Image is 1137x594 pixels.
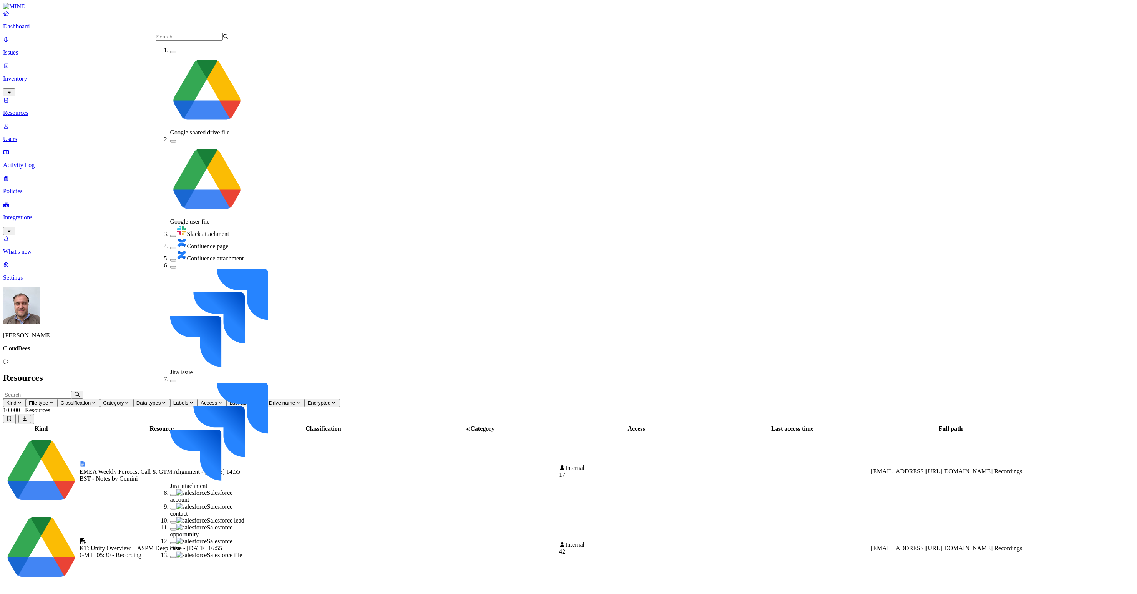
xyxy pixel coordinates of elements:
[103,400,124,406] span: Category
[176,538,207,545] img: salesforce
[170,483,207,489] span: Jira attachment
[3,201,1134,234] a: Integrations
[715,545,718,551] span: –
[80,425,244,432] div: Resource
[3,162,1134,169] p: Activity Log
[3,248,1134,255] p: What's new
[403,545,406,551] span: –
[170,538,233,551] span: Salesforce case
[3,110,1134,116] p: Resources
[3,261,1134,281] a: Settings
[176,250,187,260] img: confluence
[170,503,233,517] span: Salesforce contact
[187,255,244,262] span: Confluence attachment
[170,143,244,217] img: google-drive
[3,3,1134,10] a: MIND
[3,149,1134,169] a: Activity Log
[559,425,714,432] div: Access
[871,545,1030,552] div: [EMAIL_ADDRESS][URL][DOMAIN_NAME] Recordings
[3,391,71,399] input: Search
[3,10,1134,30] a: Dashboard
[176,517,207,524] img: salesforce
[170,269,269,367] img: jira
[246,545,249,551] span: –
[3,188,1134,195] p: Policies
[3,36,1134,56] a: Issues
[559,471,714,478] div: 17
[3,62,1134,95] a: Inventory
[3,3,26,10] img: MIND
[176,225,187,236] img: slack
[170,54,244,128] img: google-drive
[3,235,1134,255] a: What's new
[170,383,269,481] img: jira
[176,237,187,248] img: confluence
[170,369,193,375] span: Jira issue
[207,552,242,558] span: Salesforce file
[170,129,230,136] span: Google shared drive file
[715,425,870,432] div: Last access time
[871,468,1030,475] div: [EMAIL_ADDRESS][URL][DOMAIN_NAME] Recordings
[307,400,330,406] span: Encrypted
[3,136,1134,143] p: Users
[136,400,161,406] span: Data types
[403,468,406,475] span: –
[80,461,86,467] img: google-docs
[4,511,78,584] img: google-drive
[715,468,718,475] span: –
[187,243,229,249] span: Confluence page
[207,517,244,524] span: Salesforce lead
[3,75,1134,82] p: Inventory
[3,123,1134,143] a: Users
[4,425,78,432] div: Kind
[170,489,233,503] span: Salesforce account
[246,425,402,432] div: Classification
[6,400,17,406] span: Kind
[176,524,207,531] img: salesforce
[559,548,714,555] div: 42
[269,400,295,406] span: Drive name
[3,214,1134,221] p: Integrations
[3,175,1134,195] a: Policies
[176,552,207,559] img: salesforce
[3,287,40,324] img: Filip Vlasic
[871,425,1030,432] div: Full path
[3,23,1134,30] p: Dashboard
[3,49,1134,56] p: Issues
[3,332,1134,339] p: [PERSON_NAME]
[3,407,50,413] span: 10,000+ Resources
[3,345,1134,352] p: CloudBees
[559,541,714,548] div: Internal
[3,373,1134,383] h2: Resources
[3,96,1134,116] a: Resources
[29,400,48,406] span: File type
[4,434,78,508] img: google-drive
[3,274,1134,281] p: Settings
[61,400,91,406] span: Classification
[559,465,714,471] div: Internal
[170,524,233,538] span: Salesforce opportunity
[80,468,244,482] div: EMEA Weekly Forecast Call & GTM Alignment - [DATE] 14:55 BST - Notes by Gemini
[470,425,495,432] span: Category
[80,545,244,559] div: KT: Unify Overview + ASPM Deep Dive - [DATE] 16:55 GMT+05:30 - Recording
[176,503,207,510] img: salesforce
[176,489,207,496] img: salesforce
[155,33,223,41] input: Search
[170,218,210,225] span: Google user file
[187,231,229,237] span: Slack attachment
